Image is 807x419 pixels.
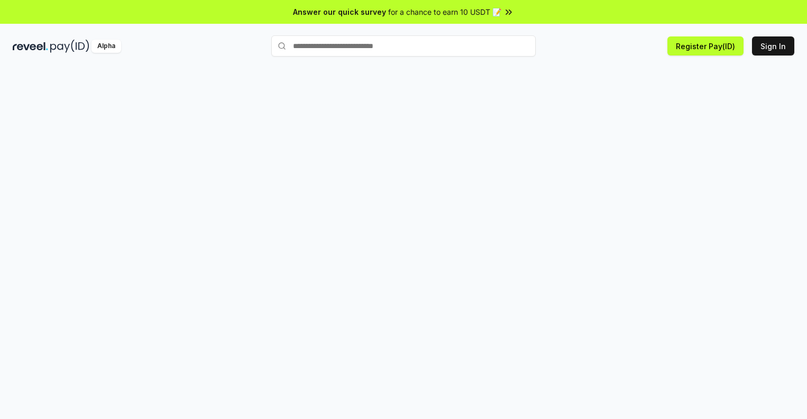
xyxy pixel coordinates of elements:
[293,6,386,17] span: Answer our quick survey
[50,40,89,53] img: pay_id
[91,40,121,53] div: Alpha
[13,40,48,53] img: reveel_dark
[388,6,501,17] span: for a chance to earn 10 USDT 📝
[667,36,744,55] button: Register Pay(ID)
[752,36,794,55] button: Sign In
